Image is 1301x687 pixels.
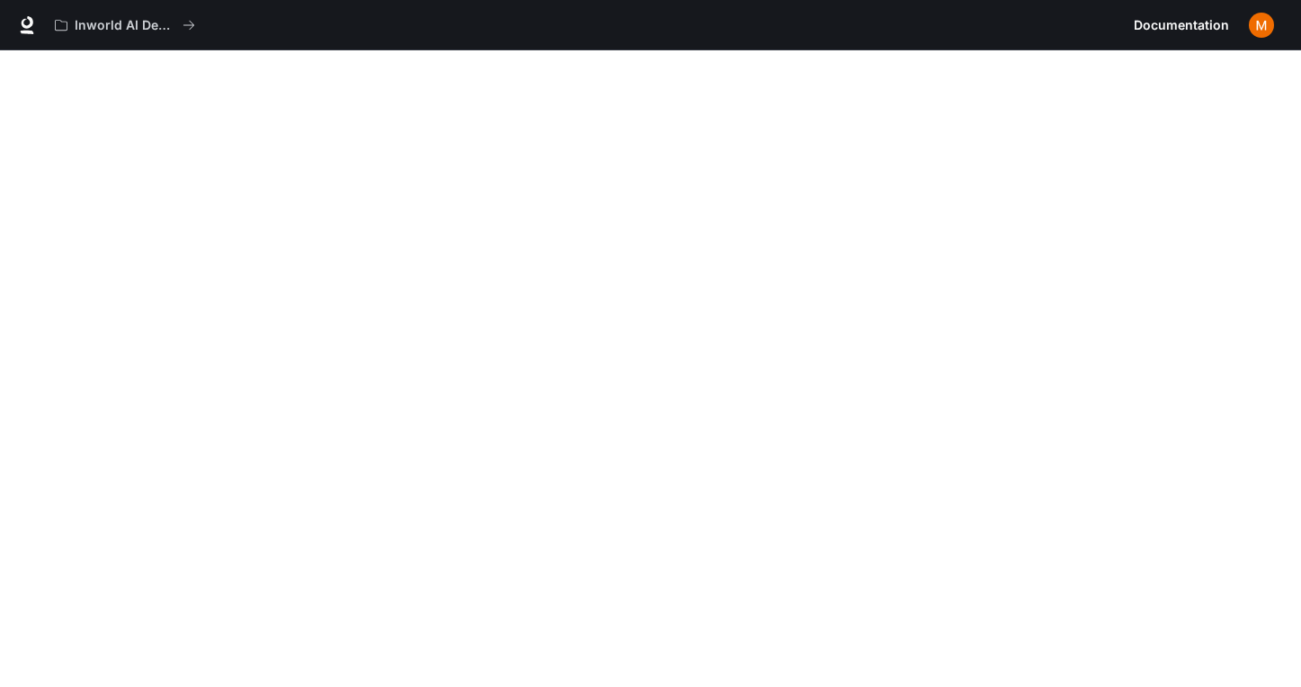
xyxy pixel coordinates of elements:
button: User avatar [1243,7,1279,43]
img: User avatar [1249,13,1274,38]
a: Documentation [1127,7,1236,43]
p: Inworld AI Demos [75,18,175,33]
span: Documentation [1134,14,1229,37]
button: All workspaces [47,7,203,43]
